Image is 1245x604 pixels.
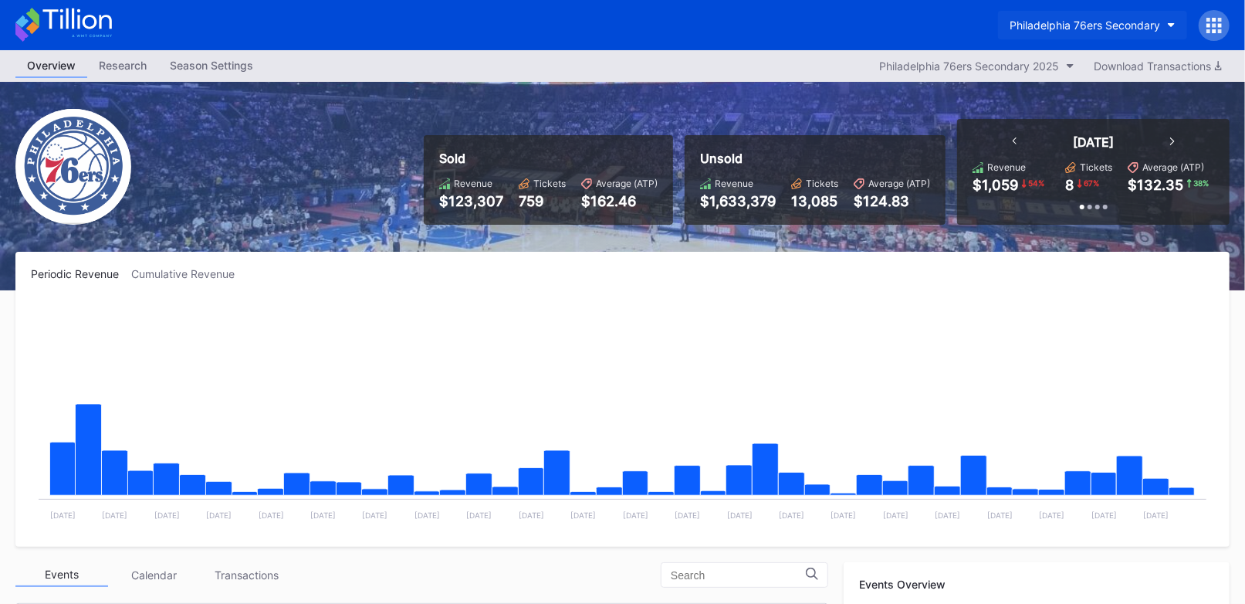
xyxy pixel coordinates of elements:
div: $162.46 [581,193,658,209]
div: Average (ATP) [596,178,658,189]
div: Tickets [1080,161,1112,173]
text: [DATE] [414,511,440,520]
div: $1,059 [973,177,1018,193]
text: [DATE] [570,511,596,520]
a: Season Settings [158,54,265,78]
div: Download Transactions [1094,59,1222,73]
text: [DATE] [363,511,388,520]
text: [DATE] [519,511,544,520]
text: [DATE] [987,511,1013,520]
text: [DATE] [1143,511,1169,520]
div: Tickets [533,178,566,189]
text: [DATE] [935,511,961,520]
input: Search [671,569,806,582]
div: Philadelphia 76ers Secondary [1010,19,1160,32]
text: [DATE] [259,511,284,520]
div: 67 % [1082,177,1101,189]
div: Calendar [108,563,201,587]
div: Philadelphia 76ers Secondary 2025 [879,59,1059,73]
div: Events [15,563,108,587]
button: Philadelphia 76ers Secondary 2025 [871,56,1082,76]
div: 38 % [1192,177,1210,189]
div: Tickets [806,178,838,189]
text: [DATE] [831,511,857,520]
div: $1,633,379 [700,193,776,209]
div: [DATE] [1073,134,1114,150]
div: Cumulative Revenue [131,267,247,280]
text: [DATE] [206,511,232,520]
text: [DATE] [727,511,753,520]
text: [DATE] [154,511,180,520]
text: [DATE] [1039,511,1064,520]
div: Research [87,54,158,76]
button: Philadelphia 76ers Secondary [998,11,1187,39]
a: Research [87,54,158,78]
div: Average (ATP) [1142,161,1204,173]
button: Download Transactions [1086,56,1230,76]
text: [DATE] [883,511,908,520]
div: 13,085 [791,193,838,209]
div: $132.35 [1128,177,1183,193]
div: Average (ATP) [868,178,930,189]
div: 8 [1065,177,1074,193]
text: [DATE] [102,511,127,520]
div: Sold [439,151,658,166]
div: Season Settings [158,54,265,76]
div: $124.83 [854,193,930,209]
text: [DATE] [1091,511,1117,520]
text: [DATE] [675,511,700,520]
div: $123,307 [439,193,503,209]
svg: Chart title [31,300,1214,531]
text: [DATE] [623,511,648,520]
text: [DATE] [467,511,492,520]
text: [DATE] [310,511,336,520]
div: Revenue [454,178,492,189]
text: [DATE] [50,511,76,520]
div: Revenue [715,178,753,189]
div: 759 [519,193,566,209]
div: Periodic Revenue [31,267,131,280]
a: Overview [15,54,87,78]
div: Events Overview [859,578,1214,591]
div: 54 % [1027,177,1046,189]
div: Revenue [987,161,1026,173]
div: Unsold [700,151,930,166]
div: Transactions [201,563,293,587]
text: [DATE] [779,511,804,520]
img: Philadelphia_76ers.png [15,109,131,225]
